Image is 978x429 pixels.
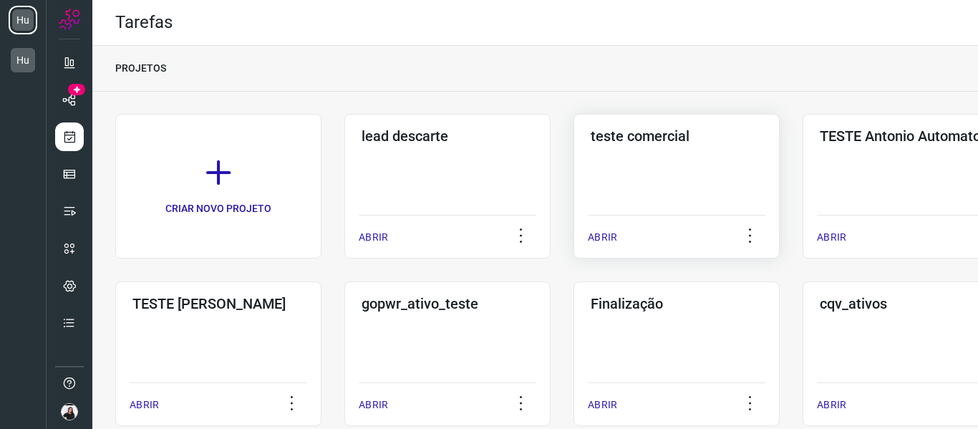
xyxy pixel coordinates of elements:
[359,230,388,245] p: ABRIR
[817,230,846,245] p: ABRIR
[9,46,37,74] li: Hu
[362,295,533,312] h3: gopwr_ativo_teste
[61,403,78,420] img: 662d8b14c1de322ee1c7fc7bf9a9ccae.jpeg
[591,127,762,145] h3: teste comercial
[362,127,533,145] h3: lead descarte
[115,12,173,33] h2: Tarefas
[588,230,617,245] p: ABRIR
[115,61,166,76] p: PROJETOS
[59,9,80,30] img: Logo
[132,295,304,312] h3: TESTE [PERSON_NAME]
[359,397,388,413] p: ABRIR
[130,397,159,413] p: ABRIR
[588,397,617,413] p: ABRIR
[9,6,37,34] li: Hu
[817,397,846,413] p: ABRIR
[591,295,762,312] h3: Finalização
[165,201,271,216] p: CRIAR NOVO PROJETO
